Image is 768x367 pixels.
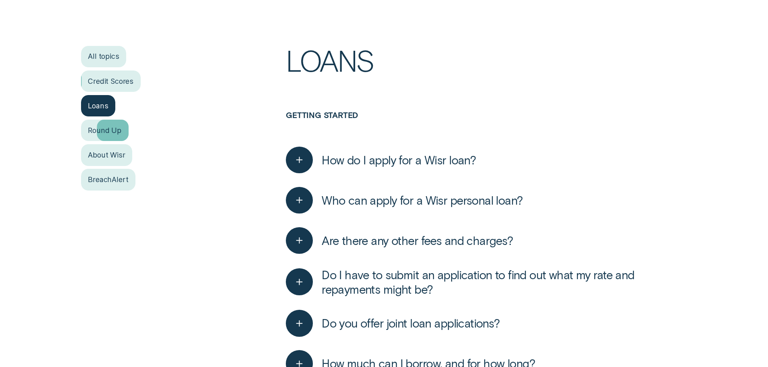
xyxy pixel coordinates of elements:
h3: Getting started [286,110,687,140]
a: BreachAlert [81,169,136,190]
button: Do I have to submit an application to find out what my rate and repayments might be? [286,267,687,297]
a: Loans [81,95,116,116]
a: Credit Scores [81,70,141,92]
button: How do I apply for a Wisr loan? [286,147,476,174]
span: Are there any other fees and charges? [322,233,513,248]
a: About Wisr [81,144,133,166]
span: How do I apply for a Wisr loan? [322,153,476,167]
a: All topics [81,46,127,67]
span: Do I have to submit an application to find out what my rate and repayments might be? [322,267,687,297]
button: Who can apply for a Wisr personal loan? [286,187,522,214]
h1: Loans [286,46,687,110]
a: Round Up [81,120,129,141]
button: Are there any other fees and charges? [286,227,513,254]
span: Who can apply for a Wisr personal loan? [322,193,522,207]
span: Do you offer joint loan applications? [322,316,500,330]
button: Do you offer joint loan applications? [286,310,500,337]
